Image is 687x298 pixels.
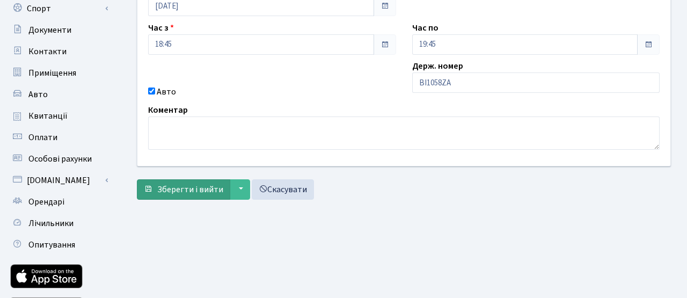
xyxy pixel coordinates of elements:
a: Контакти [5,41,113,62]
label: Коментар [148,104,188,117]
a: Орендарі [5,191,113,213]
a: Квитанції [5,105,113,127]
input: AA0001AA [412,72,660,93]
label: Держ. номер [412,60,463,72]
a: [DOMAIN_NAME] [5,170,113,191]
span: Квитанції [28,110,68,122]
label: Час з [148,21,174,34]
a: Опитування [5,234,113,256]
span: Контакти [28,46,67,57]
label: Час по [412,21,438,34]
label: Авто [157,85,176,98]
span: Орендарі [28,196,64,208]
span: Документи [28,24,71,36]
span: Особові рахунки [28,153,92,165]
span: Авто [28,89,48,100]
span: Зберегти і вийти [157,184,223,195]
a: Скасувати [252,179,314,200]
a: Приміщення [5,62,113,84]
span: Оплати [28,132,57,143]
a: Документи [5,19,113,41]
a: Лічильники [5,213,113,234]
a: Особові рахунки [5,148,113,170]
span: Опитування [28,239,75,251]
button: Зберегти і вийти [137,179,230,200]
a: Авто [5,84,113,105]
a: Оплати [5,127,113,148]
span: Приміщення [28,67,76,79]
span: Лічильники [28,217,74,229]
